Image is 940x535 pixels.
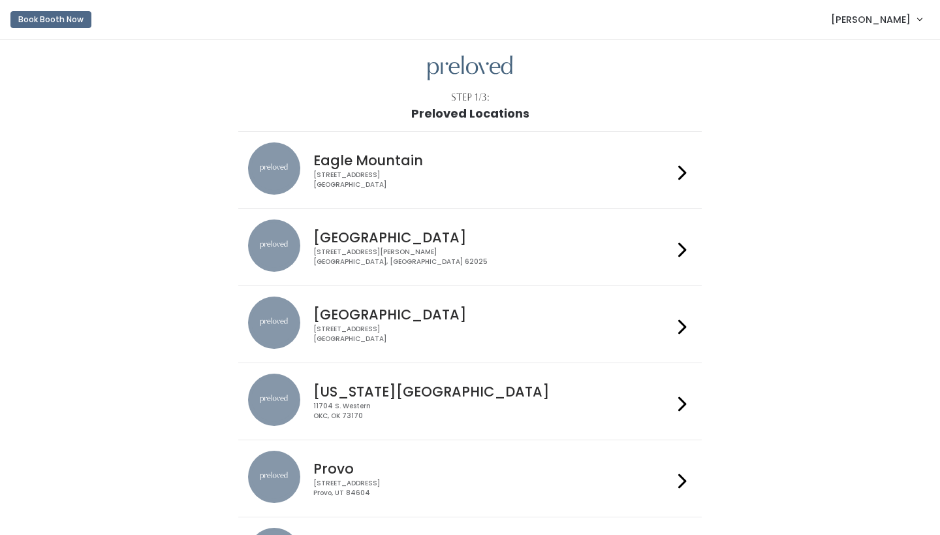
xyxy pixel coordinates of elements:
[411,107,529,120] h1: Preloved Locations
[248,142,691,198] a: preloved location Eagle Mountain [STREET_ADDRESS][GEOGRAPHIC_DATA]
[313,230,672,245] h4: [GEOGRAPHIC_DATA]
[313,325,672,344] div: [STREET_ADDRESS] [GEOGRAPHIC_DATA]
[313,402,672,421] div: 11704 S. Western OKC, OK 73170
[248,297,300,349] img: preloved location
[428,56,512,81] img: preloved logo
[248,297,691,352] a: preloved location [GEOGRAPHIC_DATA] [STREET_ADDRESS][GEOGRAPHIC_DATA]
[248,142,300,195] img: preloved location
[248,219,300,272] img: preloved location
[10,5,91,34] a: Book Booth Now
[313,307,672,322] h4: [GEOGRAPHIC_DATA]
[248,219,691,275] a: preloved location [GEOGRAPHIC_DATA] [STREET_ADDRESS][PERSON_NAME][GEOGRAPHIC_DATA], [GEOGRAPHIC_D...
[313,479,672,498] div: [STREET_ADDRESS] Provo, UT 84604
[248,451,691,506] a: preloved location Provo [STREET_ADDRESS]Provo, UT 84604
[248,374,300,426] img: preloved location
[248,374,691,429] a: preloved location [US_STATE][GEOGRAPHIC_DATA] 11704 S. WesternOKC, OK 73170
[313,461,672,476] h4: Provo
[10,11,91,28] button: Book Booth Now
[451,91,490,105] div: Step 1/3:
[313,170,672,189] div: [STREET_ADDRESS] [GEOGRAPHIC_DATA]
[818,5,935,33] a: [PERSON_NAME]
[313,384,672,399] h4: [US_STATE][GEOGRAPHIC_DATA]
[248,451,300,503] img: preloved location
[831,12,911,27] span: [PERSON_NAME]
[313,248,672,267] div: [STREET_ADDRESS][PERSON_NAME] [GEOGRAPHIC_DATA], [GEOGRAPHIC_DATA] 62025
[313,153,672,168] h4: Eagle Mountain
